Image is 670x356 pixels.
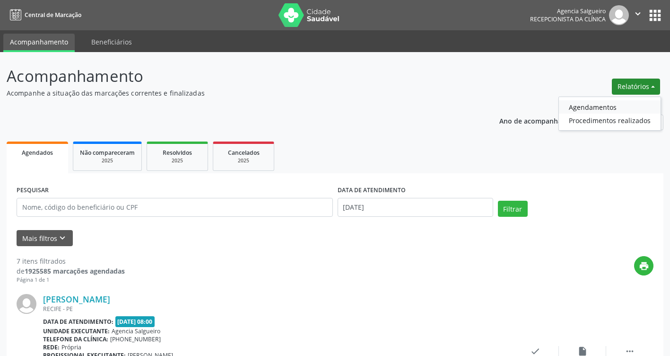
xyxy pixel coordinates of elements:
span: Cancelados [228,149,260,157]
button: Relatórios [612,79,660,95]
button:  [629,5,647,25]
div: de [17,266,125,276]
a: Central de Marcação [7,7,81,23]
p: Ano de acompanhamento [499,115,583,126]
a: [PERSON_NAME] [43,294,110,304]
label: PESQUISAR [17,183,49,198]
a: Agendamentos [559,100,661,114]
div: Agencia Salgueiro [530,7,606,15]
strong: 1925585 marcações agendadas [25,267,125,276]
div: RECIFE - PE [43,305,512,313]
i: keyboard_arrow_down [57,233,68,243]
a: Acompanhamento [3,34,75,52]
button: print [634,256,653,276]
b: Data de atendimento: [43,318,113,326]
b: Rede: [43,343,60,351]
span: Agendados [22,149,53,157]
span: Não compareceram [80,149,135,157]
div: 2025 [80,157,135,164]
span: Própria [61,343,81,351]
img: img [17,294,36,314]
b: Telefone da clínica: [43,335,108,343]
div: 7 itens filtrados [17,256,125,266]
i:  [633,9,643,19]
input: Selecione um intervalo [338,198,493,217]
input: Nome, código do beneficiário ou CPF [17,198,333,217]
span: Central de Marcação [25,11,81,19]
span: Resolvidos [163,149,192,157]
button: Mais filtroskeyboard_arrow_down [17,230,73,247]
a: Procedimentos realizados [559,114,661,127]
span: [DATE] 08:00 [115,316,155,327]
a: Beneficiários [85,34,139,50]
label: DATA DE ATENDIMENTO [338,183,406,198]
p: Acompanhe a situação das marcações correntes e finalizadas [7,88,466,98]
div: 2025 [154,157,201,164]
div: 2025 [220,157,267,164]
p: Acompanhamento [7,64,466,88]
i: print [639,261,649,271]
button: Filtrar [498,201,528,217]
div: Página 1 de 1 [17,276,125,284]
img: img [609,5,629,25]
ul: Relatórios [558,97,661,131]
span: Recepcionista da clínica [530,15,606,23]
span: Agencia Salgueiro [112,327,160,335]
span: [PHONE_NUMBER] [110,335,161,343]
button: apps [647,7,663,24]
b: Unidade executante: [43,327,110,335]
